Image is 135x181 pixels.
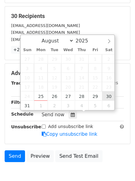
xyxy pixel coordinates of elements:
span: Sun [21,48,34,52]
span: July 28, 2025 [34,54,48,64]
span: August 11, 2025 [34,73,48,82]
span: July 30, 2025 [61,54,75,64]
h5: 30 Recipients [11,13,124,20]
span: August 8, 2025 [88,64,102,73]
span: Sat [102,48,116,52]
span: August 25, 2025 [34,91,48,101]
a: Send [5,150,25,162]
span: September 5, 2025 [88,101,102,110]
span: September 3, 2025 [61,101,75,110]
span: August 20, 2025 [61,82,75,91]
span: July 27, 2025 [21,54,34,64]
h5: Advanced [11,70,124,77]
a: Preview [27,150,54,162]
span: August 1, 2025 [88,54,102,64]
span: August 13, 2025 [61,73,75,82]
a: Send Test Email [55,150,102,162]
small: [EMAIL_ADDRESS][DOMAIN_NAME] [11,23,80,28]
span: August 10, 2025 [21,73,34,82]
span: August 30, 2025 [102,91,116,101]
span: September 1, 2025 [34,101,48,110]
span: August 3, 2025 [21,64,34,73]
span: July 31, 2025 [75,54,88,64]
a: +27 more [11,46,37,54]
span: August 19, 2025 [48,82,61,91]
small: [EMAIL_ADDRESS][DOMAIN_NAME] [11,37,80,42]
span: Send now [42,112,65,117]
span: August 6, 2025 [61,64,75,73]
span: August 7, 2025 [75,64,88,73]
span: August 24, 2025 [21,91,34,101]
a: Copy unsubscribe link [42,131,97,137]
span: August 18, 2025 [34,82,48,91]
strong: Tracking [11,81,32,86]
span: September 6, 2025 [102,101,116,110]
label: Add unsubscribe link [48,123,93,130]
span: August 16, 2025 [102,73,116,82]
small: [EMAIL_ADDRESS][DOMAIN_NAME] [11,30,80,35]
strong: Schedule [11,112,33,117]
span: August 4, 2025 [34,64,48,73]
span: July 29, 2025 [48,54,61,64]
strong: Filters [11,100,27,105]
span: Tue [48,48,61,52]
span: Wed [61,48,75,52]
span: August 17, 2025 [21,82,34,91]
span: Fri [88,48,102,52]
input: Year [74,38,96,44]
iframe: Chat Widget [104,151,135,181]
span: August 9, 2025 [102,64,116,73]
span: September 2, 2025 [48,101,61,110]
strong: Unsubscribe [11,124,41,129]
span: August 15, 2025 [88,73,102,82]
span: August 14, 2025 [75,73,88,82]
span: August 28, 2025 [75,91,88,101]
span: August 27, 2025 [61,91,75,101]
span: August 21, 2025 [75,82,88,91]
span: August 23, 2025 [102,82,116,91]
span: August 26, 2025 [48,91,61,101]
span: August 2, 2025 [102,54,116,64]
span: August 12, 2025 [48,73,61,82]
span: Mon [34,48,48,52]
span: August 31, 2025 [21,101,34,110]
span: August 22, 2025 [88,82,102,91]
span: August 5, 2025 [48,64,61,73]
span: September 4, 2025 [75,101,88,110]
span: August 29, 2025 [88,91,102,101]
span: Thu [75,48,88,52]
